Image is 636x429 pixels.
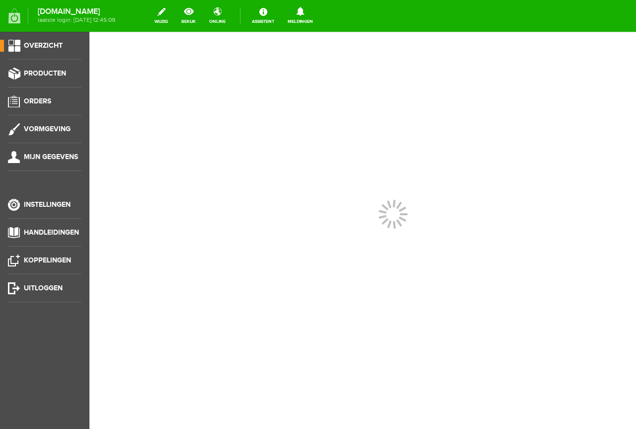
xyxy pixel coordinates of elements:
[175,5,202,27] a: bekijk
[24,41,63,50] span: Overzicht
[24,284,63,292] span: Uitloggen
[24,200,71,209] span: Instellingen
[24,153,78,161] span: Mijn gegevens
[24,228,79,237] span: Handleidingen
[38,9,115,14] strong: [DOMAIN_NAME]
[203,5,232,27] a: online
[24,125,71,133] span: Vormgeving
[149,5,174,27] a: wijzig
[38,17,115,23] span: laatste login: [DATE] 12:45:09
[282,5,319,27] a: Meldingen
[246,5,280,27] a: Assistent
[24,97,51,105] span: Orders
[24,256,71,264] span: Koppelingen
[24,69,66,78] span: Producten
